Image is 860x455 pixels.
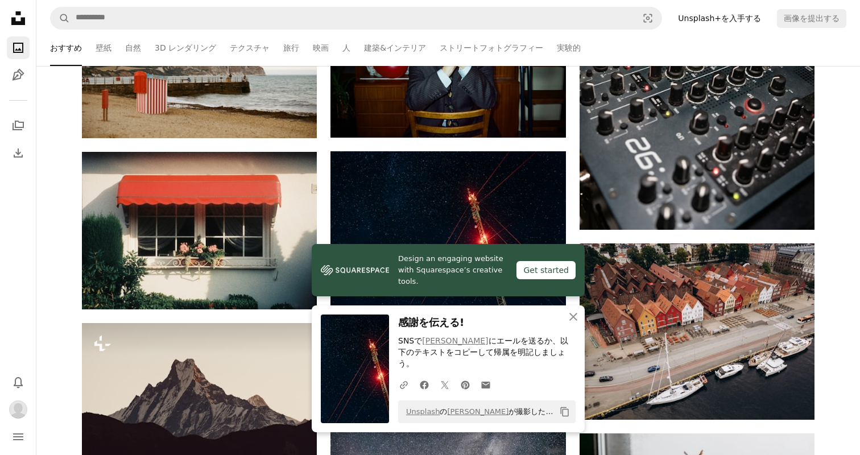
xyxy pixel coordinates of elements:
[9,400,27,419] img: ユーザー湯 滓のアバター
[51,7,70,29] button: Unsplashで検索する
[155,30,216,66] a: 3D レンダリング
[398,253,507,287] span: Design an engaging website with Squarespace’s creative tools.
[580,243,814,420] img: カラフルな歴史的建造物がボートでウォーターフロントに並んでいます。
[96,30,111,66] a: 壁紙
[50,7,662,30] form: サイト内でビジュアルを探す
[230,30,270,66] a: テクスチャ
[364,30,426,66] a: 建築&インテリア
[283,30,299,66] a: 旅行
[671,9,768,27] a: Unsplash+を入手する
[440,30,543,66] a: ストリートフォトグラフィー
[7,398,30,421] button: プロフィール
[555,402,574,421] button: クリップボードにコピーする
[125,30,141,66] a: 自然
[313,30,329,66] a: 映画
[7,7,30,32] a: ホーム — Unsplash
[330,224,565,234] a: 星空を背景にした携帯電話基地局
[406,407,440,416] a: Unsplash
[455,373,476,396] a: Pinterestでシェアする
[82,225,317,235] a: 花のある窓の上の赤いスカラップの日よけ
[312,244,585,296] a: Design an engaging website with Squarespace’s creative tools.Get started
[634,7,661,29] button: ビジュアル検索
[580,326,814,336] a: カラフルな歴史的建造物がボートでウォーターフロントに並んでいます。
[400,403,555,421] span: の が撮影した写真
[82,396,317,406] a: 灰色の空を背景に山の頂上がシルエットになっている
[447,407,508,416] a: [PERSON_NAME]
[422,336,488,345] a: [PERSON_NAME]
[7,64,30,86] a: イラスト
[435,373,455,396] a: Twitterでシェアする
[476,373,496,396] a: Eメールでシェアする
[82,152,317,309] img: 花のある窓の上の赤いスカラップの日よけ
[321,262,389,279] img: file-1606177908946-d1eed1cbe4f5image
[7,371,30,394] button: 通知
[342,30,350,66] a: 人
[516,261,576,279] div: Get started
[330,151,565,308] img: 星空を背景にした携帯電話基地局
[7,425,30,448] button: メニュー
[414,373,435,396] a: Facebookでシェアする
[557,30,581,66] a: 実験的
[777,9,846,27] button: 画像を提出する
[7,114,30,137] a: コレクション
[7,36,30,59] a: 写真
[7,142,30,164] a: ダウンロード履歴
[398,336,576,370] p: SNSで にエールを送るか、以下のテキストをコピーして帰属を明記しましょう。
[398,315,576,331] h3: 感謝を伝える!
